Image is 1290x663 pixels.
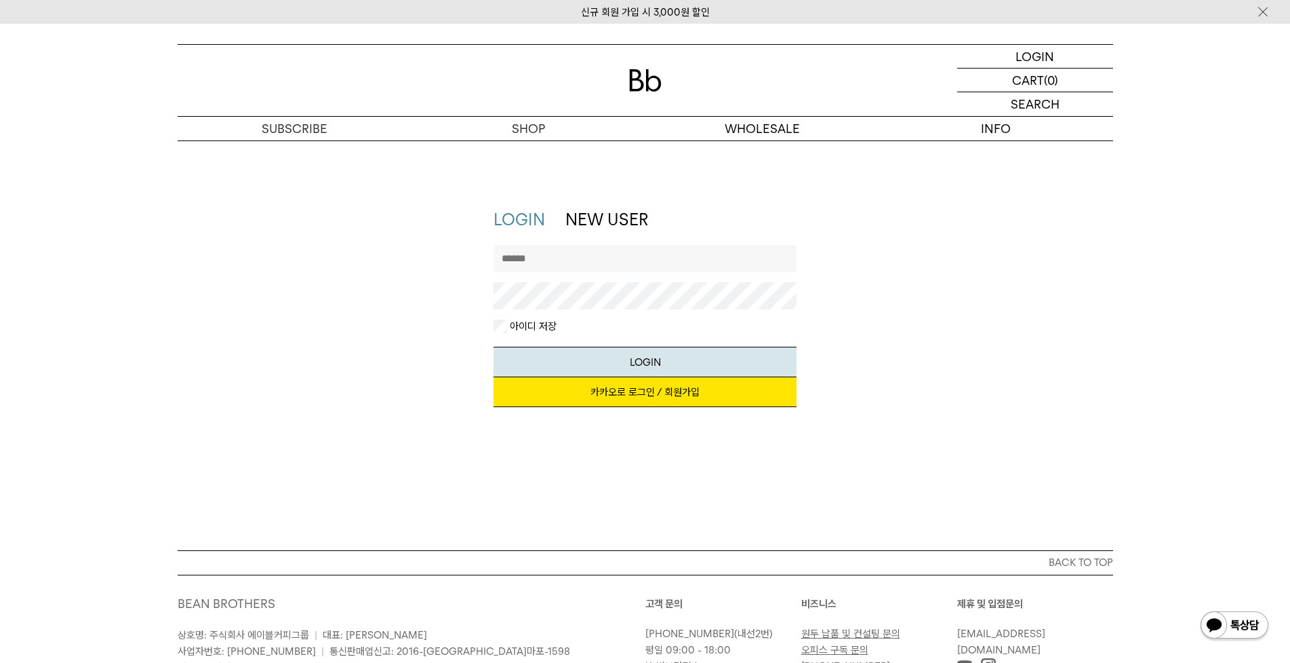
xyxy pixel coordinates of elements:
[493,377,797,407] a: 카카오로 로그인 / 회원가입
[1015,45,1054,68] p: LOGIN
[801,644,868,656] a: 오피스 구독 문의
[321,645,324,658] span: |
[645,642,794,658] p: 평일 09:00 - 18:00
[645,626,794,642] p: (내선2번)
[801,628,900,640] a: 원두 납품 및 컨설팅 문의
[957,45,1113,69] a: LOGIN
[879,117,1113,140] p: INFO
[178,117,411,140] a: SUBSCRIBE
[178,596,275,611] a: BEAN BROTHERS
[329,645,570,658] span: 통신판매업신고: 2016-[GEOGRAPHIC_DATA]마포-1598
[323,629,427,641] span: 대표: [PERSON_NAME]
[1044,69,1058,92] p: (0)
[801,596,957,612] p: 비즈니스
[1011,92,1060,116] p: SEARCH
[645,628,734,640] a: [PHONE_NUMBER]
[507,320,557,333] label: 아이디 저장
[957,628,1045,656] a: [EMAIL_ADDRESS][DOMAIN_NAME]
[629,69,662,92] img: 로고
[178,629,309,641] span: 상호명: 주식회사 에이블커피그룹
[1199,610,1270,643] img: 카카오톡 채널 1:1 채팅 버튼
[581,6,710,18] a: 신규 회원 가입 시 3,000원 할인
[178,645,316,658] span: 사업자번호: [PHONE_NUMBER]
[411,117,645,140] a: SHOP
[645,596,801,612] p: 고객 문의
[1012,69,1044,92] p: CART
[957,596,1113,612] p: 제휴 및 입점문의
[178,550,1113,575] button: BACK TO TOP
[493,210,545,229] a: LOGIN
[957,69,1113,92] a: CART (0)
[493,347,797,377] button: LOGIN
[645,117,879,140] p: WHOLESALE
[565,210,648,229] a: NEW USER
[315,629,317,641] span: |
